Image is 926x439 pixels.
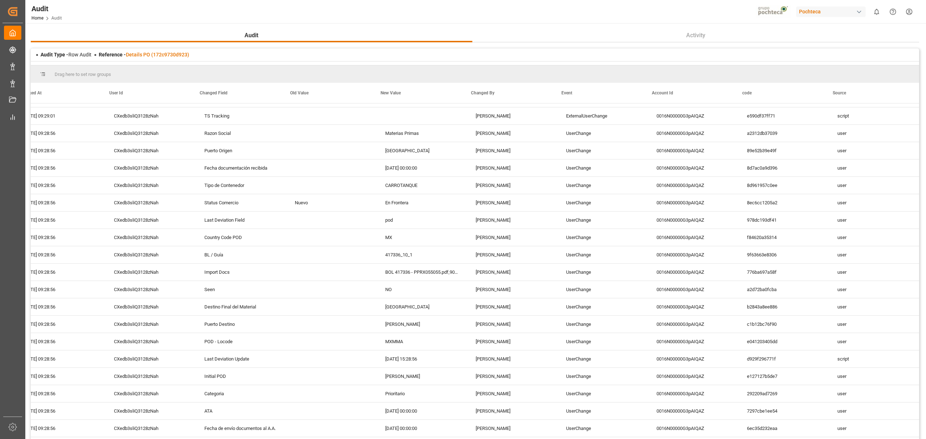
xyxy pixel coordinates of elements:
[557,298,648,315] div: UserChange
[105,107,196,124] div: CXedb3sliQ3128zNah
[15,385,919,402] div: Press SPACE to select this row.
[557,142,648,159] div: UserChange
[648,159,738,176] div: 0016N00000G3pAIQAZ
[105,298,196,315] div: CXedb3sliQ3128zNah
[738,177,829,194] div: 8d961957c0ee
[829,420,919,437] div: user
[15,402,919,420] div: Press SPACE to select this row.
[467,402,557,419] div: [PERSON_NAME]
[557,125,648,142] div: UserChange
[648,177,738,194] div: 0016N00000G3pAIQAZ
[31,29,472,42] button: Audit
[15,298,919,316] div: Press SPACE to select this row.
[738,194,829,211] div: 8ec6cc1205a2
[31,16,43,21] a: Home
[652,90,673,95] span: Account Id
[738,333,829,350] div: e041203405dd
[377,142,467,159] div: [GEOGRAPHIC_DATA]
[15,194,919,212] div: Press SPACE to select this row.
[829,402,919,419] div: user
[377,229,467,246] div: MX
[15,298,105,315] div: [DATE] 09:28:56
[648,402,738,419] div: 0016N00000G3pAIQAZ
[15,194,105,211] div: [DATE] 09:28:56
[15,177,919,194] div: Press SPACE to select this row.
[196,350,286,367] div: Last Deviation Update
[738,125,829,142] div: a2312db37039
[105,142,196,159] div: CXedb3sliQ3128zNah
[557,107,648,124] div: ExternalUserChange
[829,350,919,367] div: script
[648,385,738,402] div: 0016N00000G3pAIQAZ
[885,4,901,20] button: Help Center
[377,298,467,315] div: [GEOGRAPHIC_DATA]
[196,385,286,402] div: Categoria
[15,420,919,437] div: Press SPACE to select this row.
[467,368,557,385] div: [PERSON_NAME]
[467,350,557,367] div: [PERSON_NAME]
[557,402,648,419] div: UserChange
[377,402,467,419] div: [DATE] 00:00:00
[467,142,557,159] div: [PERSON_NAME]
[105,420,196,437] div: CXedb3sliQ3128zNah
[868,4,885,20] button: show 0 new notifications
[796,5,868,18] button: Pochteca
[648,229,738,246] div: 0016N00000G3pAIQAZ
[557,159,648,176] div: UserChange
[829,281,919,298] div: user
[557,368,648,385] div: UserChange
[31,3,62,14] div: Audit
[467,298,557,315] div: [PERSON_NAME]
[196,212,286,229] div: Last Deviation Field
[196,194,286,211] div: Status Comercio
[738,246,829,263] div: 9f63663e8306
[196,177,286,194] div: Tipo de Contenedor
[467,333,557,350] div: [PERSON_NAME]
[738,107,829,124] div: e590df37ff71
[557,316,648,333] div: UserChange
[648,333,738,350] div: 0016N00000G3pAIQAZ
[196,246,286,263] div: BL / Guía
[242,31,261,40] span: Audit
[99,52,189,57] span: Reference -
[196,125,286,142] div: Razon Social
[55,72,111,77] span: Drag here to set row groups
[15,402,105,419] div: [DATE] 09:28:56
[742,90,752,95] span: code
[557,194,648,211] div: UserChange
[829,333,919,350] div: user
[738,385,829,402] div: 292209ad7269
[15,246,105,263] div: [DATE] 09:28:56
[15,212,919,229] div: Press SPACE to select this row.
[648,298,738,315] div: 0016N00000G3pAIQAZ
[467,316,557,333] div: [PERSON_NAME]
[196,142,286,159] div: Puerto Origen
[196,298,286,315] div: Destino Final del Material
[15,264,919,281] div: Press SPACE to select this row.
[829,177,919,194] div: user
[105,229,196,246] div: CXedb3sliQ3128zNah
[557,264,648,281] div: UserChange
[15,125,105,142] div: [DATE] 09:28:56
[557,333,648,350] div: UserChange
[377,246,467,263] div: 417336_10_1
[196,420,286,437] div: Fecha de envío documentos al A.A.
[105,125,196,142] div: CXedb3sliQ3128zNah
[738,212,829,229] div: 978dc193df41
[738,350,829,367] div: d929f296771f
[105,385,196,402] div: CXedb3sliQ3128zNah
[829,212,919,229] div: user
[105,350,196,367] div: CXedb3sliQ3128zNah
[756,5,791,18] img: pochtecaImg.jpg_1689854062.jpg
[15,229,919,246] div: Press SPACE to select this row.
[829,298,919,315] div: user
[196,402,286,419] div: ATA
[126,52,189,57] a: Details PO (172c9730d923)
[15,316,105,333] div: [DATE] 09:28:56
[557,212,648,229] div: UserChange
[467,420,557,437] div: [PERSON_NAME]
[738,298,829,315] div: b2843a8ee886
[738,420,829,437] div: 6ec35d232eaa
[15,281,105,298] div: [DATE] 09:28:56
[196,316,286,333] div: Puerto Destino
